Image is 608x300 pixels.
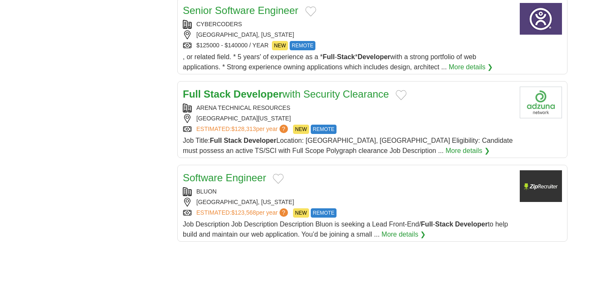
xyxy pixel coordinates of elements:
div: [GEOGRAPHIC_DATA], [US_STATE] [183,30,513,39]
div: ARENA TECHNICAL RESOURCES [183,104,513,112]
span: REMOTE [311,125,337,134]
span: REMOTE [290,41,315,50]
span: $128,313 [231,125,256,132]
strong: Developer [233,88,282,100]
span: Job Title: Location: [GEOGRAPHIC_DATA], [GEOGRAPHIC_DATA] Eligibility: Candidate must possess an ... [183,137,513,154]
span: , or related field. * 5 years' of experience as a * - * with a strong portfolio of web applicatio... [183,53,476,71]
button: Add to favorite jobs [273,174,284,184]
span: ? [280,125,288,133]
button: Add to favorite jobs [305,6,316,16]
a: ESTIMATED:$123,568per year? [196,208,290,218]
div: [GEOGRAPHIC_DATA], [US_STATE] [183,198,513,207]
a: More details ❯ [445,146,490,156]
div: [GEOGRAPHIC_DATA][US_STATE] [183,114,513,123]
strong: Full [323,53,334,60]
span: REMOTE [311,208,337,218]
span: NEW [272,41,288,50]
button: Add to favorite jobs [396,90,407,100]
strong: Full [421,221,433,228]
strong: Stack [435,221,453,228]
span: ? [280,208,288,217]
span: NEW [293,125,309,134]
a: More details ❯ [382,229,426,240]
span: Job Description Job Description Description Bluon is seeking a Lead Front-End/ - to help build an... [183,221,508,238]
strong: Stack [337,53,355,60]
img: Company logo [520,170,562,202]
a: Senior Software Engineer [183,5,299,16]
img: CyberCoders logo [520,3,562,35]
a: Full Stack Developerwith Security Clearance [183,88,389,100]
img: Company logo [520,87,562,118]
strong: Developer [358,53,390,60]
strong: Developer [244,137,276,144]
span: $123,568 [231,209,256,216]
strong: Full [210,137,222,144]
a: ESTIMATED:$128,313per year? [196,125,290,134]
strong: Stack [224,137,242,144]
div: BLUON [183,187,513,196]
strong: Full [183,88,201,100]
a: More details ❯ [449,62,493,72]
a: CYBERCODERS [196,21,242,27]
span: NEW [293,208,309,218]
div: $125000 - $140000 / YEAR [183,41,513,50]
strong: Stack [204,88,231,100]
strong: Developer [455,221,488,228]
a: Software Engineer [183,172,266,183]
